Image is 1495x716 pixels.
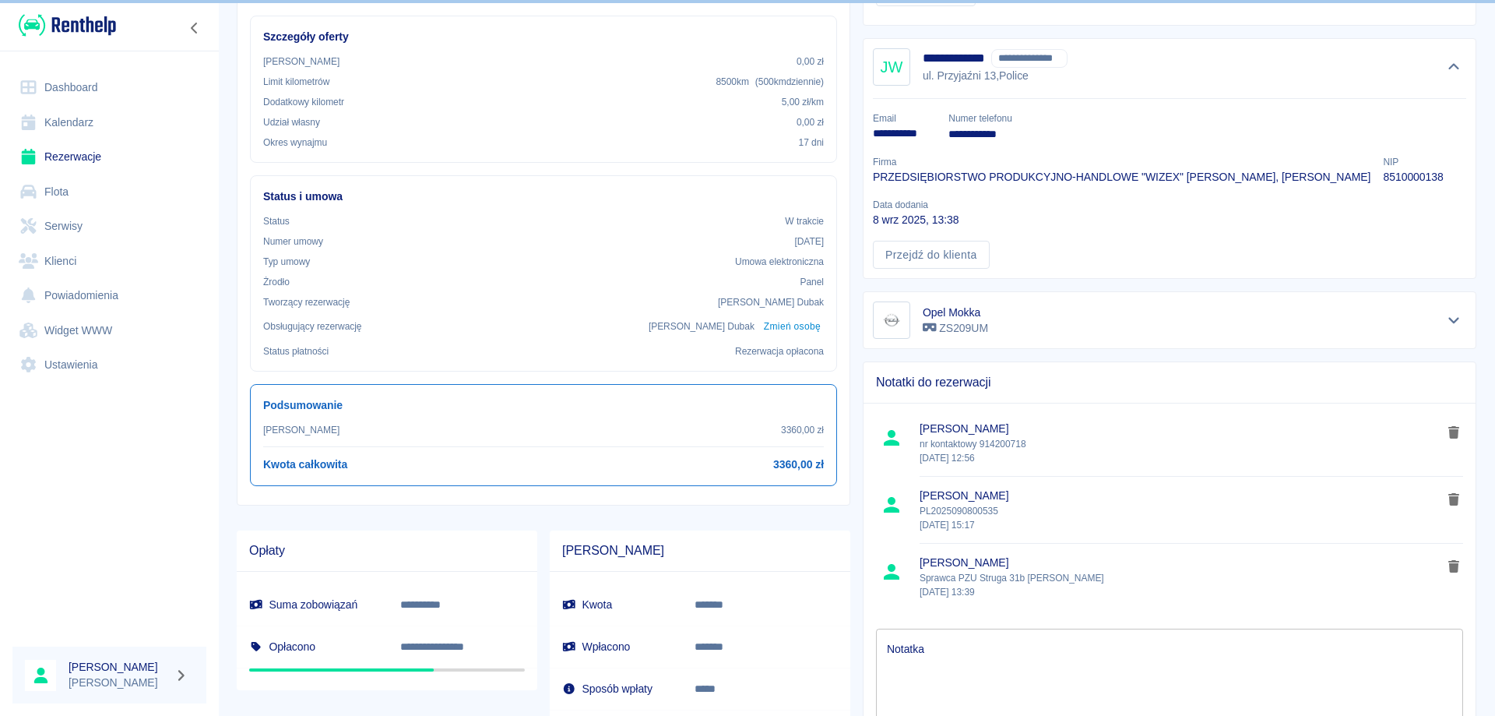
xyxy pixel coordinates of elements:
h6: Sposób wpłaty [562,681,670,697]
span: [PERSON_NAME] [920,555,1442,571]
p: Status płatności [263,344,329,358]
p: [PERSON_NAME] [263,423,339,437]
p: 0,00 zł [797,115,824,129]
p: 3360,00 zł [781,423,824,437]
button: Ukryj szczegóły [1441,56,1467,78]
button: Zmień osobę [761,316,824,338]
h6: Podsumowanie [263,397,824,414]
span: Pozostało 1120,00 zł do zapłaty [249,668,525,672]
p: Numer umowy [263,235,323,249]
h6: Kwota [562,597,670,612]
p: Numer telefonu [948,111,1011,125]
a: Kalendarz [12,105,206,140]
h6: [PERSON_NAME] [69,659,168,675]
a: Flota [12,175,206,210]
span: ( 500 km dziennie ) [755,76,824,87]
p: 5,00 zł /km [782,95,824,109]
p: 8510000138 [1383,169,1443,185]
a: Widget WWW [12,313,206,348]
div: JW [873,48,910,86]
p: PRZEDSIĘBIORSTWO PRODUKCYJNO-HANDLOWE "WIZEX" [PERSON_NAME], [PERSON_NAME] [873,169,1370,185]
p: Okres wynajmu [263,136,327,150]
p: Email [873,111,936,125]
p: Udział własny [263,115,320,129]
span: Opłaty [249,543,525,559]
h6: Opłacono [249,639,375,654]
a: Klienci [12,244,206,279]
p: Sprawca PZU Struga 31b [PERSON_NAME] [920,571,1442,599]
p: ZS209UM [923,320,988,337]
button: delete note [1442,489,1465,510]
p: Typ umowy [263,255,310,269]
a: Ustawienia [12,347,206,383]
p: 8 wrz 2025, 13:38 [873,212,959,228]
p: Umowa elektroniczna [735,255,824,269]
p: Obsługujący rezerwację [263,319,362,333]
a: Dashboard [12,70,206,105]
h6: 3360,00 zł [773,457,824,473]
button: Zwiń nawigację [183,18,206,38]
p: [DATE] 12:56 [920,451,1442,465]
p: 17 dni [799,136,824,150]
p: [DATE] [794,235,824,249]
a: Przejdź do klienta [873,241,990,270]
span: [PERSON_NAME] [920,421,1442,437]
p: [PERSON_NAME] Dubak [649,319,755,333]
p: [PERSON_NAME] [69,675,168,691]
p: Panel [800,275,825,289]
h6: Suma zobowiązań [249,597,375,612]
button: Pokaż szczegóły [1441,309,1467,331]
p: Rezerwacja opłacona [735,344,824,358]
p: [DATE] 13:39 [920,585,1442,599]
a: Rezerwacje [12,139,206,175]
p: PL2025090800535 [920,504,1442,532]
p: 8500 km [716,75,824,89]
p: nr kontaktowy 914200718 [920,437,1442,465]
p: W trakcie [785,214,824,228]
span: [PERSON_NAME] [920,488,1442,504]
p: [PERSON_NAME] [263,55,339,69]
h6: Kwota całkowita [263,457,347,473]
h6: Status i umowa [263,189,824,205]
p: Tworzący rezerwację [263,295,350,309]
p: [PERSON_NAME] Dubak [718,295,824,309]
a: Powiadomienia [12,278,206,313]
p: Data dodania [873,198,959,212]
p: Limit kilometrów [263,75,329,89]
p: Dodatkowy kilometr [263,95,344,109]
p: [DATE] 15:17 [920,518,1442,532]
h6: Opel Mokka [923,305,988,320]
p: NIP [1383,155,1443,169]
h6: Szczegóły oferty [263,29,824,45]
img: Image [876,305,907,336]
p: Status [263,214,290,228]
span: Notatki do rezerwacji [876,375,1463,390]
p: ul. Przyjaźni 13 , Police [923,68,1079,84]
img: Renthelp logo [19,12,116,38]
p: 0,00 zł [797,55,824,69]
p: Firma [873,155,1370,169]
span: [PERSON_NAME] [562,543,838,559]
a: Renthelp logo [12,12,116,38]
h6: Wpłacono [562,639,670,654]
a: Serwisy [12,209,206,244]
p: Żrodło [263,275,290,289]
button: delete note [1442,556,1465,577]
button: delete note [1442,422,1465,443]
